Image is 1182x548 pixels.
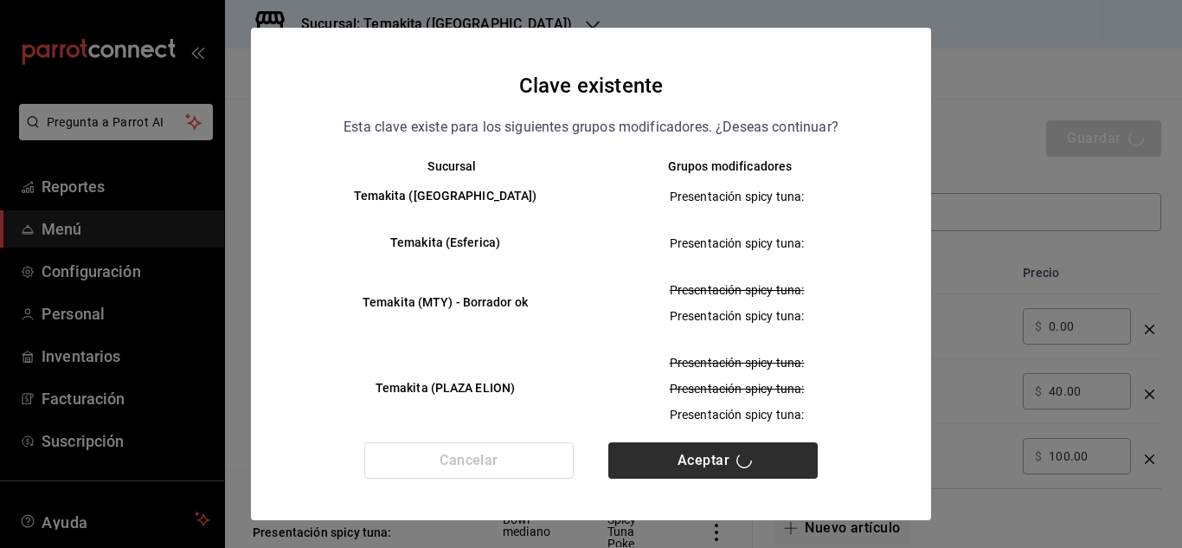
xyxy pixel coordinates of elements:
[606,188,868,205] span: Presentación spicy tuna:
[606,281,868,299] span: Presentación spicy tuna:
[606,380,868,397] span: Presentación spicy tuna:
[313,379,577,398] h6: Temakita (PLAZA ELION)
[519,69,663,102] h4: Clave existente
[606,307,868,325] span: Presentación spicy tuna:
[286,159,591,173] th: Sucursal
[313,187,577,206] h6: Temakita ([GEOGRAPHIC_DATA])
[344,116,838,139] p: Esta clave existe para los siguientes grupos modificadores. ¿Deseas continuar?
[606,354,868,371] span: Presentación spicy tuna:
[313,234,577,253] h6: Temakita (Esferica)
[313,293,577,313] h6: Temakita (MTY) - Borrador ok
[591,159,896,173] th: Grupos modificadores
[606,406,868,423] span: Presentación spicy tuna:
[606,235,868,252] span: Presentación spicy tuna:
